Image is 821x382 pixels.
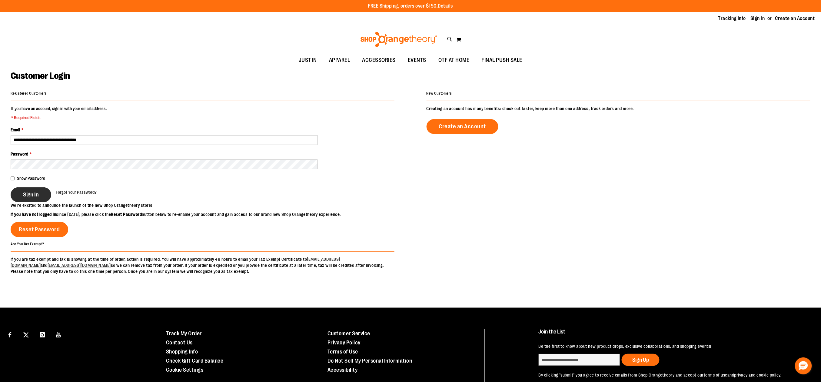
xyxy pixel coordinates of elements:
[21,329,32,340] a: Visit our X page
[482,53,523,67] span: FINAL PUSH SALE
[538,343,803,349] p: Be the first to know about new product drops, exclusive collaborations, and shopping events!
[11,115,107,121] span: * Required Fields
[538,372,803,378] p: By clicking "submit" you agree to receive emails from Shop Orangetheory and accept our and
[402,53,432,67] a: EVENTS
[166,367,204,373] a: Cookie Settings
[5,329,15,340] a: Visit our Facebook page
[11,187,51,202] button: Sign In
[37,329,48,340] a: Visit our Instagram page
[11,127,20,132] span: Email
[11,106,107,121] legend: If you have an account, sign in with your email address.
[368,3,453,10] p: FREE Shipping, orders over $150.
[632,357,649,363] span: Sign Up
[111,212,142,217] strong: Reset Password
[323,53,356,67] a: APPAREL
[795,357,812,374] button: Hello, have a question? Let’s chat.
[11,202,410,208] p: We’re excited to announce the launch of the new Shop Orangetheory store!
[438,53,470,67] span: OTF AT HOME
[362,53,396,67] span: ACCESSORIES
[11,211,410,217] p: since [DATE], please click the button below to re-enable your account and gain access to our bran...
[11,91,47,95] strong: Registered Customers
[11,212,56,217] strong: If you have not logged in
[432,53,476,67] a: OTF AT HOME
[19,226,60,233] span: Reset Password
[56,189,97,195] a: Forgot Your Password?
[293,53,323,67] a: JUST IN
[327,349,358,355] a: Terms of Use
[11,152,28,156] span: Password
[427,106,810,112] p: Creating an account has many benefits: check out faster, keep more than one address, track orders...
[538,354,620,366] input: enter email
[53,329,64,340] a: Visit our Youtube page
[166,349,198,355] a: Shopping Info
[360,32,438,47] img: Shop Orangetheory
[751,15,765,22] a: Sign In
[538,329,803,340] h4: Join the List
[166,340,193,346] a: Contact Us
[327,367,358,373] a: Accessibility
[775,15,815,22] a: Create an Account
[56,190,97,195] span: Forgot Your Password?
[327,340,361,346] a: Privacy Policy
[622,354,660,366] button: Sign Up
[48,263,111,268] a: [EMAIL_ADDRESS][DOMAIN_NAME]
[476,53,529,67] a: FINAL PUSH SALE
[23,191,39,198] span: Sign In
[718,15,746,22] a: Tracking Info
[11,222,68,237] a: Reset Password
[11,256,394,274] p: If you are tax exempt and tax is showing at the time of order, action is required. You will have ...
[704,373,727,377] a: terms of use
[166,330,202,337] a: Track My Order
[17,176,45,181] span: Show Password
[327,358,412,364] a: Do Not Sell My Personal Information
[329,53,350,67] span: APPAREL
[11,242,44,246] strong: Are You Tax Exempt?
[356,53,402,67] a: ACCESSORIES
[439,123,486,130] span: Create an Account
[734,373,782,377] a: privacy and cookie policy.
[299,53,317,67] span: JUST IN
[438,3,453,9] a: Details
[427,119,499,134] a: Create an Account
[11,71,70,81] span: Customer Login
[408,53,426,67] span: EVENTS
[327,330,370,337] a: Customer Service
[166,358,224,364] a: Check Gift Card Balance
[23,332,29,338] img: Twitter
[427,91,452,95] strong: New Customers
